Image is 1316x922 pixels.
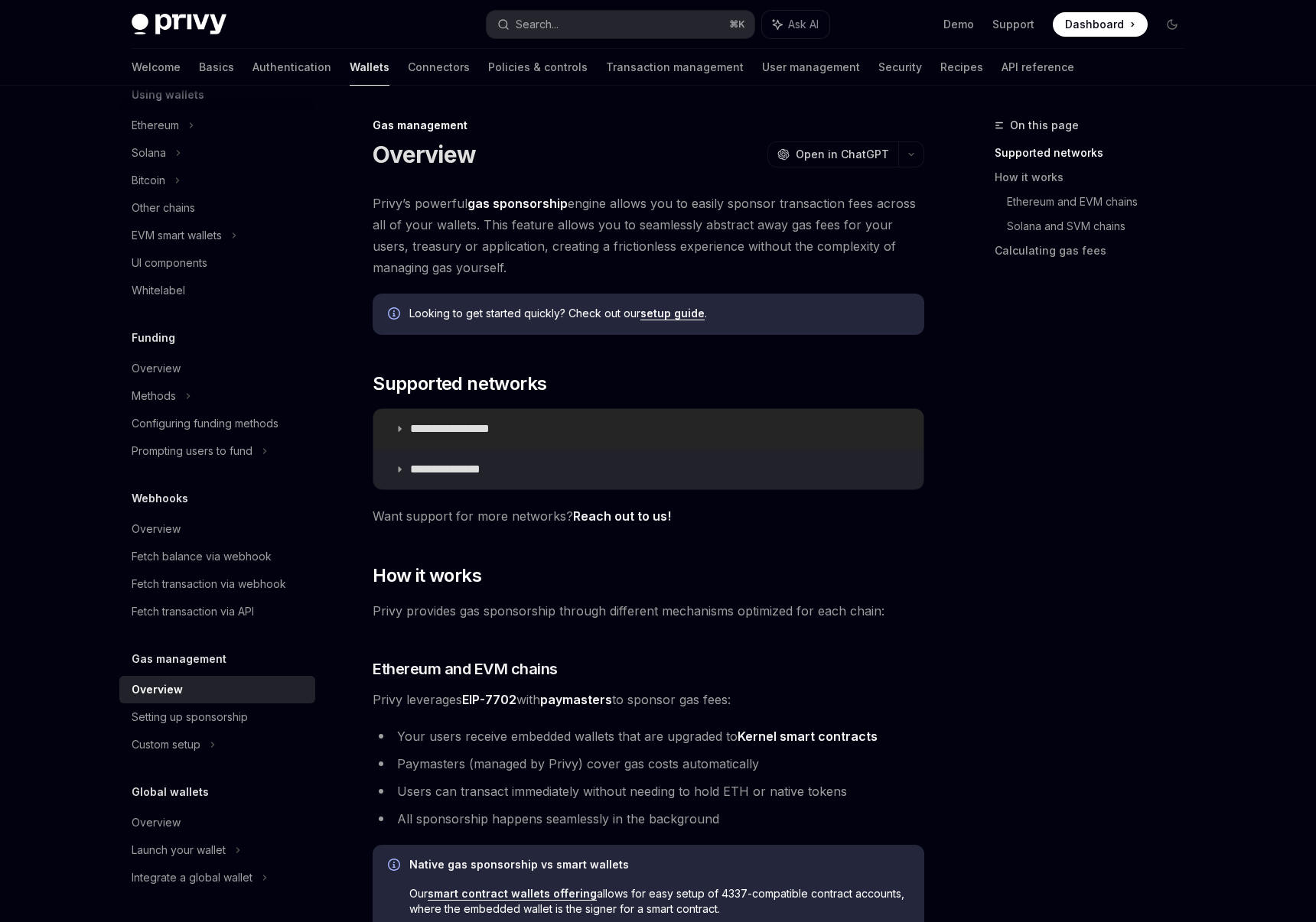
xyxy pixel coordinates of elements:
div: Custom setup [132,735,200,754]
div: Other chains [132,199,195,217]
a: Dashboard [1053,12,1148,37]
div: Overview [132,680,183,699]
a: Supported networks [995,141,1197,165]
span: Open in ChatGPT [796,147,889,162]
div: EVM smart wallets [132,226,222,245]
img: dark logo [132,14,226,35]
a: Fetch transaction via API [119,598,315,625]
a: Calculating gas fees [995,239,1197,263]
div: Setting up sponsorship [132,708,248,726]
svg: Info [388,307,403,323]
a: UI components [119,249,315,277]
div: Bitcoin [132,171,165,190]
div: Overview [132,813,181,832]
a: Security [878,49,922,86]
a: Overview [119,809,315,836]
a: API reference [1002,49,1074,86]
a: Recipes [940,49,983,86]
a: Solana and SVM chains [1007,214,1197,239]
a: Support [992,17,1034,32]
a: Kernel smart contracts [738,729,878,745]
button: Ask AI [762,11,829,38]
div: Ethereum [132,116,179,135]
strong: paymasters [540,692,612,707]
span: On this page [1010,116,1079,135]
span: ⌘ K [729,18,745,31]
span: Supported networks [373,372,546,396]
div: Launch your wallet [132,841,226,859]
span: Privy leverages with to sponsor gas fees: [373,689,924,710]
div: Integrate a global wallet [132,868,252,887]
div: Fetch transaction via webhook [132,575,286,593]
div: Methods [132,387,176,405]
a: Fetch balance via webhook [119,543,315,570]
span: How it works [373,563,481,588]
a: Reach out to us! [573,508,671,524]
div: Whitelabel [132,281,185,300]
div: Search... [516,15,559,34]
span: Dashboard [1065,17,1124,32]
span: Want support for more networks? [373,505,924,527]
li: Paymasters (managed by Privy) cover gas costs automatically [373,753,924,774]
li: Users can transact immediately without needing to hold ETH or native tokens [373,781,924,802]
h1: Overview [373,141,476,168]
a: How it works [995,165,1197,190]
button: Toggle dark mode [1160,12,1184,37]
h5: Webhooks [132,489,188,508]
a: Demo [943,17,974,32]
a: Overview [119,515,315,543]
a: Configuring funding methods [119,410,315,437]
a: setup guide [640,307,705,320]
span: Ethereum and EVM chains [373,658,558,680]
div: Fetch balance via webhook [132,547,272,566]
a: Connectors [408,49,470,86]
a: Overview [119,355,315,382]
a: Whitelabel [119,277,315,304]
div: Gas management [373,118,924,133]
span: Our allows for easy setup of 4337-compatible contract accounts, where the embedded wallet is the ... [409,886,909,917]
h5: Funding [132,329,175,347]
li: Your users receive embedded wallets that are upgraded to [373,726,924,747]
a: Policies & controls [488,49,588,86]
button: Search...⌘K [487,11,754,38]
strong: gas sponsorship [467,196,568,211]
div: Solana [132,144,166,162]
span: Privy’s powerful engine allows you to easily sponsor transaction fees across all of your wallets.... [373,193,924,278]
a: Ethereum and EVM chains [1007,190,1197,214]
h5: Gas management [132,650,226,668]
div: UI components [132,254,207,272]
a: Transaction management [606,49,744,86]
a: Fetch transaction via webhook [119,570,315,598]
h5: Global wallets [132,783,209,801]
a: Other chains [119,194,315,222]
div: Fetch transaction via API [132,602,254,621]
a: Welcome [132,49,181,86]
svg: Info [388,859,403,874]
strong: Native gas sponsorship vs smart wallets [409,858,629,871]
a: smart contract wallets offering [428,887,597,901]
a: Setting up sponsorship [119,703,315,731]
span: Ask AI [788,17,819,32]
div: Prompting users to fund [132,442,252,460]
a: Authentication [252,49,331,86]
span: Looking to get started quickly? Check out our . [409,306,909,321]
a: Wallets [350,49,389,86]
a: User management [762,49,860,86]
div: Overview [132,520,181,538]
div: Overview [132,359,181,378]
span: Privy provides gas sponsorship through different mechanisms optimized for each chain: [373,600,924,622]
a: Overview [119,676,315,703]
a: EIP-7702 [462,692,516,708]
a: Basics [199,49,234,86]
div: Configuring funding methods [132,414,279,433]
button: Open in ChatGPT [767,141,898,167]
li: All sponsorship happens seamlessly in the background [373,808,924,829]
